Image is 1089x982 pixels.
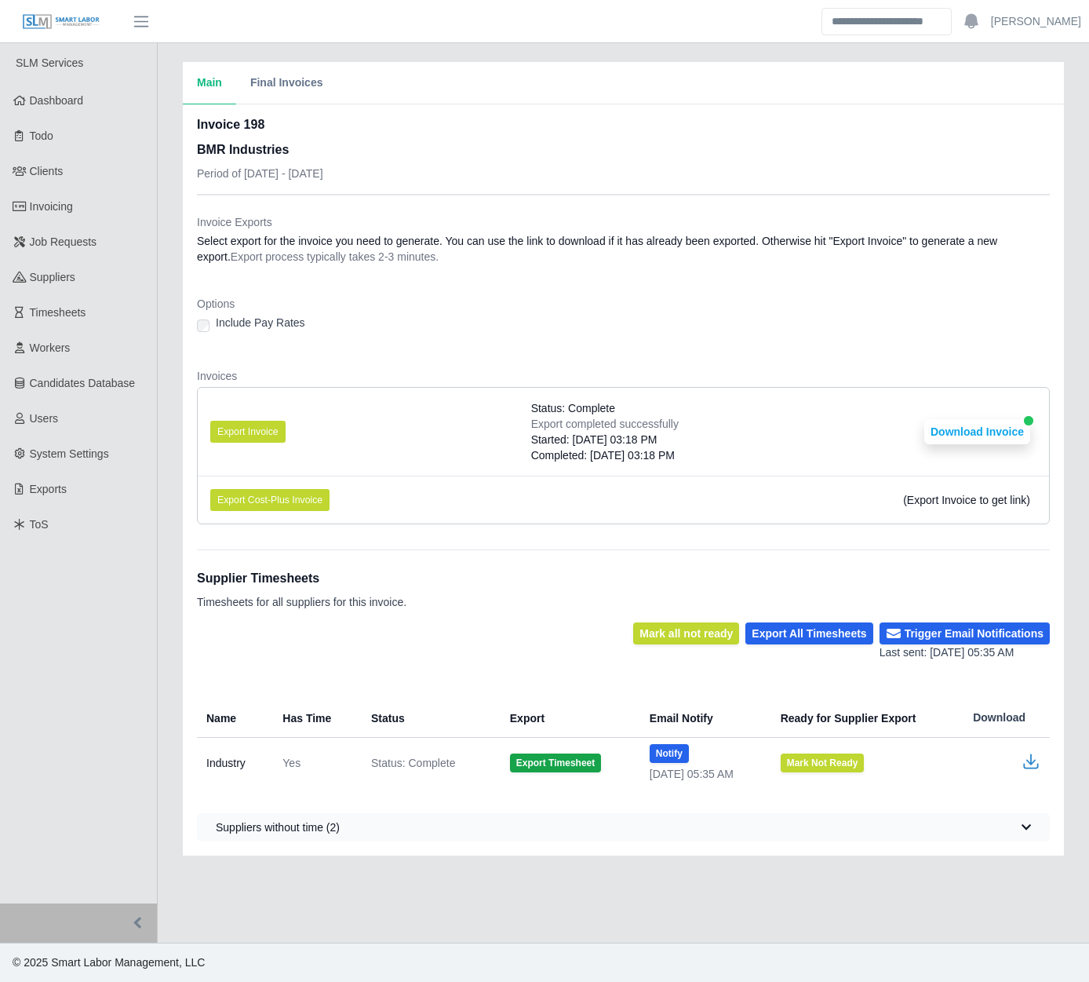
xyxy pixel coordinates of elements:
[924,425,1030,438] a: Download Invoice
[510,754,601,772] button: Export Timesheet
[30,271,75,283] span: Suppliers
[270,738,359,789] td: Yes
[880,644,1050,661] div: Last sent: [DATE] 05:35 AM
[371,755,455,771] span: Status: Complete
[30,447,109,460] span: System Settings
[197,141,323,159] h3: BMR Industries
[197,368,1050,384] dt: Invoices
[216,820,340,835] span: Suppliers without time (2)
[210,489,330,511] button: Export Cost-Plus Invoice
[197,813,1050,841] button: Suppliers without time (2)
[960,699,1050,738] th: Download
[991,13,1081,30] a: [PERSON_NAME]
[781,754,865,772] button: Mark Not Ready
[13,956,205,969] span: © 2025 Smart Labor Management, LLC
[197,699,270,738] th: Name
[183,62,236,104] button: Main
[16,57,83,69] span: SLM Services
[197,166,323,181] p: Period of [DATE] - [DATE]
[650,744,689,763] button: Notify
[231,250,439,263] span: Export process typically takes 2-3 minutes.
[30,235,97,248] span: Job Requests
[197,233,1050,265] dd: Select export for the invoice you need to generate. You can use the link to download if it has al...
[197,738,270,789] td: Industry
[30,341,71,354] span: Workers
[197,594,406,610] p: Timesheets for all suppliers for this invoice.
[30,306,86,319] span: Timesheets
[903,494,1030,506] span: (Export Invoice to get link)
[30,94,84,107] span: Dashboard
[633,622,739,644] button: Mark all not ready
[30,377,136,389] span: Candidates Database
[650,766,756,782] div: [DATE] 05:35 AM
[531,416,679,432] div: Export completed successfully
[197,115,323,134] h2: Invoice 198
[197,296,1050,312] dt: Options
[821,8,952,35] input: Search
[30,412,59,425] span: Users
[22,13,100,31] img: SLM Logo
[30,518,49,531] span: ToS
[637,699,768,738] th: Email Notify
[197,569,406,588] h1: Supplier Timesheets
[768,699,960,738] th: Ready for Supplier Export
[236,62,337,104] button: Final Invoices
[30,130,53,142] span: Todo
[216,315,305,330] label: Include Pay Rates
[30,200,73,213] span: Invoicing
[924,419,1030,444] button: Download Invoice
[531,400,615,416] span: Status: Complete
[880,622,1050,644] button: Trigger Email Notifications
[531,432,679,447] div: Started: [DATE] 03:18 PM
[359,699,497,738] th: Status
[270,699,359,738] th: Has Time
[197,214,1050,230] dt: Invoice Exports
[210,421,286,443] button: Export Invoice
[745,622,872,644] button: Export All Timesheets
[497,699,637,738] th: Export
[531,447,679,463] div: Completed: [DATE] 03:18 PM
[30,165,64,177] span: Clients
[30,483,67,495] span: Exports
